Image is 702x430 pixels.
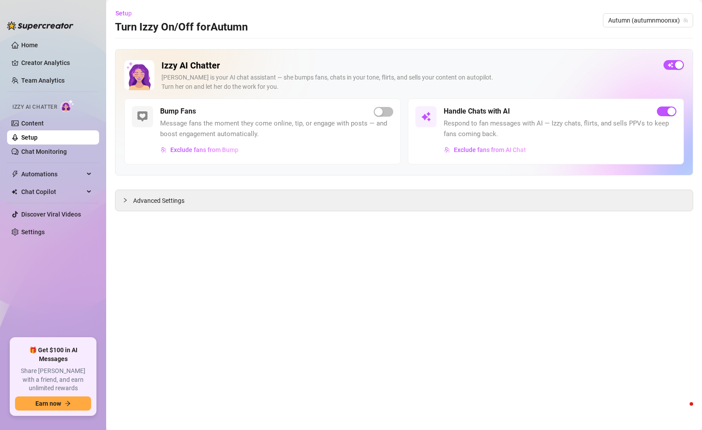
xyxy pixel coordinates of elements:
[170,146,238,153] span: Exclude fans from Bump
[21,185,84,199] span: Chat Copilot
[161,60,656,71] h2: Izzy AI Chatter
[21,120,44,127] a: Content
[21,77,65,84] a: Team Analytics
[454,146,526,153] span: Exclude fans from AI Chat
[21,167,84,181] span: Automations
[21,228,45,236] a: Settings
[7,21,73,30] img: logo-BBDzfeDw.svg
[115,6,139,20] button: Setup
[161,73,656,91] div: [PERSON_NAME] is your AI chat assistant — she bumps fans, chats in your tone, flirts, and sells y...
[444,143,526,157] button: Exclude fans from AI Chat
[115,20,248,34] h3: Turn Izzy On/Off for Autumn
[12,103,57,111] span: Izzy AI Chatter
[124,60,154,90] img: Izzy AI Chatter
[133,196,184,205] span: Advanced Settings
[21,134,38,141] a: Setup
[21,211,81,218] a: Discover Viral Videos
[444,147,450,153] img: svg%3e
[137,111,148,122] img: svg%3e
[160,143,239,157] button: Exclude fans from Bump
[21,148,67,155] a: Chat Monitoring
[444,118,677,139] span: Respond to fan messages with AI — Izzy chats, flirts, and sells PPVs to keep fans coming back.
[161,147,167,153] img: svg%3e
[421,111,431,122] img: svg%3e
[21,42,38,49] a: Home
[12,171,19,178] span: thunderbolt
[672,400,693,421] iframe: Intercom live chat
[35,400,61,407] span: Earn now
[15,367,91,393] span: Share [PERSON_NAME] with a friend, and earn unlimited rewards
[115,10,132,17] span: Setup
[123,198,128,203] span: collapsed
[65,400,71,407] span: arrow-right
[15,396,91,411] button: Earn nowarrow-right
[444,106,510,117] h5: Handle Chats with AI
[123,195,133,205] div: collapsed
[608,14,688,27] span: Autumn (autumnmoonxx)
[12,189,17,195] img: Chat Copilot
[21,56,92,70] a: Creator Analytics
[160,106,196,117] h5: Bump Fans
[683,18,688,23] span: team
[61,99,74,112] img: AI Chatter
[160,118,393,139] span: Message fans the moment they come online, tip, or engage with posts — and boost engagement automa...
[15,346,91,363] span: 🎁 Get $100 in AI Messages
